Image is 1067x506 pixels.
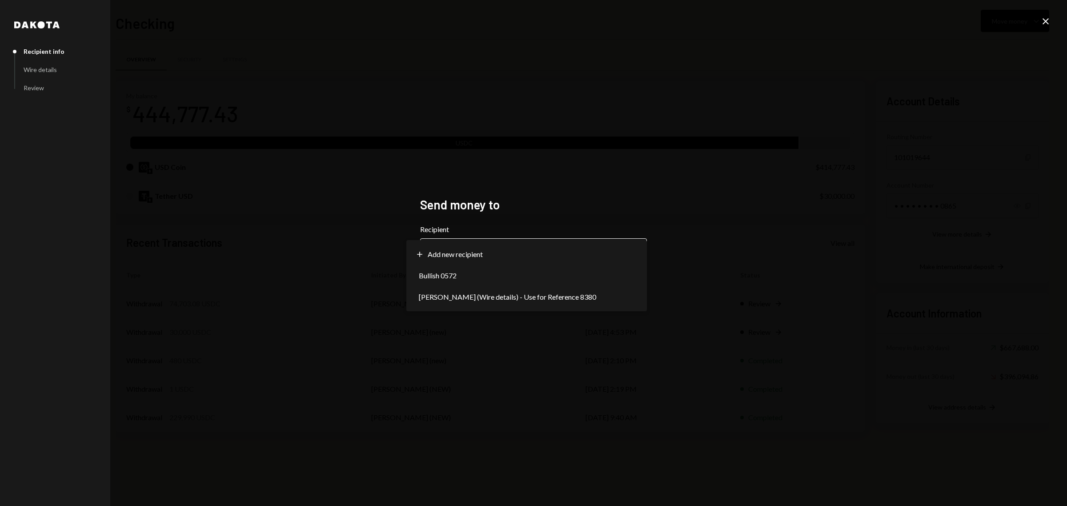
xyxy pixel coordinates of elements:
[24,66,57,73] div: Wire details
[419,292,596,302] span: [PERSON_NAME] (Wire details) - Use for Reference 8380
[420,238,647,263] button: Recipient
[420,224,647,235] label: Recipient
[24,84,44,92] div: Review
[24,48,64,55] div: Recipient info
[420,196,647,213] h2: Send money to
[428,249,483,260] span: Add new recipient
[419,270,457,281] span: Bullish 0572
